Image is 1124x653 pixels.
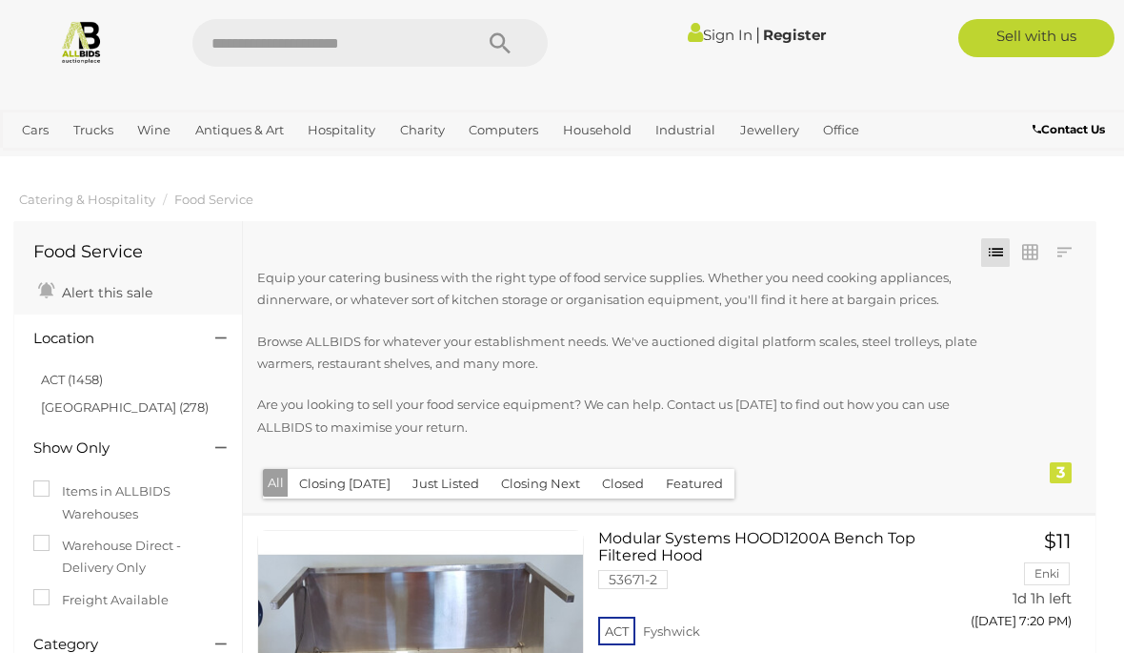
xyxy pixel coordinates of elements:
[33,480,223,525] label: Items in ALLBIDS Warehouses
[288,469,402,499] button: Closing [DATE]
[33,589,169,611] label: Freight Available
[19,192,155,207] a: Catering & Hospitality
[401,469,491,499] button: Just Listed
[815,114,867,146] a: Office
[257,394,998,439] p: Are you looking to sell your food service equipment? We can help. Contact us [DATE] to find out h...
[14,114,56,146] a: Cars
[733,114,807,146] a: Jewellery
[59,19,104,64] img: Allbids.com.au
[591,469,655,499] button: Closed
[452,19,548,67] button: Search
[968,530,1076,640] a: $11 Enki 1d 1h left ([DATE] 7:20 PM)
[688,26,753,44] a: Sign In
[57,284,152,301] span: Alert this sale
[648,114,723,146] a: Industrial
[257,331,998,376] p: Browse ALLBIDS for whatever your establishment needs. We've auctioned digital platform scales, st...
[300,114,383,146] a: Hospitality
[654,469,734,499] button: Featured
[33,243,223,262] h1: Food Service
[14,146,69,177] a: Sports
[33,276,157,305] a: Alert this sale
[257,267,998,312] p: Equip your catering business with the right type of food service supplies. Whether you need cooki...
[263,469,289,497] button: All
[33,331,187,347] h4: Location
[763,26,826,44] a: Register
[66,114,121,146] a: Trucks
[958,19,1114,57] a: Sell with us
[1044,529,1072,553] span: $11
[555,114,639,146] a: Household
[188,114,291,146] a: Antiques & Art
[130,114,178,146] a: Wine
[41,399,209,415] a: [GEOGRAPHIC_DATA] (278)
[33,637,187,653] h4: Category
[33,440,187,457] h4: Show Only
[755,24,760,45] span: |
[174,192,253,207] a: Food Service
[1033,119,1110,140] a: Contact Us
[33,535,223,580] label: Warehouse Direct - Delivery Only
[78,146,229,177] a: [GEOGRAPHIC_DATA]
[41,372,103,387] a: ACT (1458)
[1050,462,1072,483] div: 3
[461,114,546,146] a: Computers
[490,469,592,499] button: Closing Next
[1033,122,1105,136] b: Contact Us
[392,114,452,146] a: Charity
